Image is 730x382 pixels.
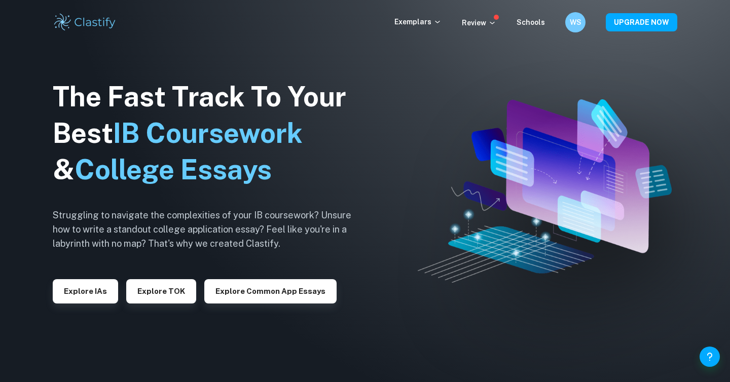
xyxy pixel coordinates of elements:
[53,12,117,32] img: Clastify logo
[606,13,677,31] button: UPGRADE NOW
[517,18,545,26] a: Schools
[394,16,442,27] p: Exemplars
[53,79,367,188] h1: The Fast Track To Your Best &
[204,286,337,295] a: Explore Common App essays
[204,279,337,303] button: Explore Common App essays
[53,279,118,303] button: Explore IAs
[75,154,272,185] span: College Essays
[700,347,720,367] button: Help and Feedback
[570,17,581,28] h6: WS
[418,99,672,283] img: Clastify hero
[462,17,496,28] p: Review
[565,12,586,32] button: WS
[126,286,196,295] a: Explore TOK
[113,117,303,149] span: IB Coursework
[53,208,367,251] h6: Struggling to navigate the complexities of your IB coursework? Unsure how to write a standout col...
[53,286,118,295] a: Explore IAs
[126,279,196,303] button: Explore TOK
